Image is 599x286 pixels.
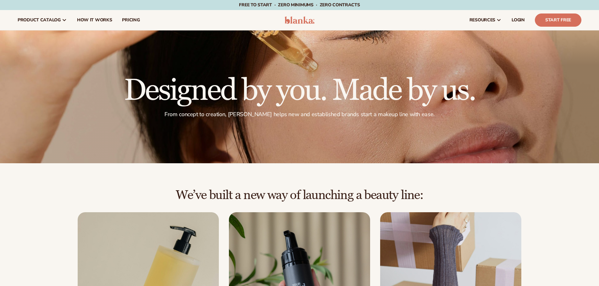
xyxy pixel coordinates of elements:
a: resources [464,10,507,30]
span: LOGIN [512,18,525,23]
span: How It Works [77,18,112,23]
a: LOGIN [507,10,530,30]
h2: We’ve built a new way of launching a beauty line: [18,188,581,202]
img: logo [285,16,314,24]
a: product catalog [13,10,72,30]
span: Free to start · ZERO minimums · ZERO contracts [239,2,360,8]
a: Start Free [535,13,581,27]
span: product catalog [18,18,61,23]
p: From concept to creation, [PERSON_NAME] helps new and established brands start a makeup line with... [124,111,475,118]
h1: Designed by you. Made by us. [124,76,475,106]
a: How It Works [72,10,117,30]
span: pricing [122,18,140,23]
a: pricing [117,10,145,30]
span: resources [469,18,495,23]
